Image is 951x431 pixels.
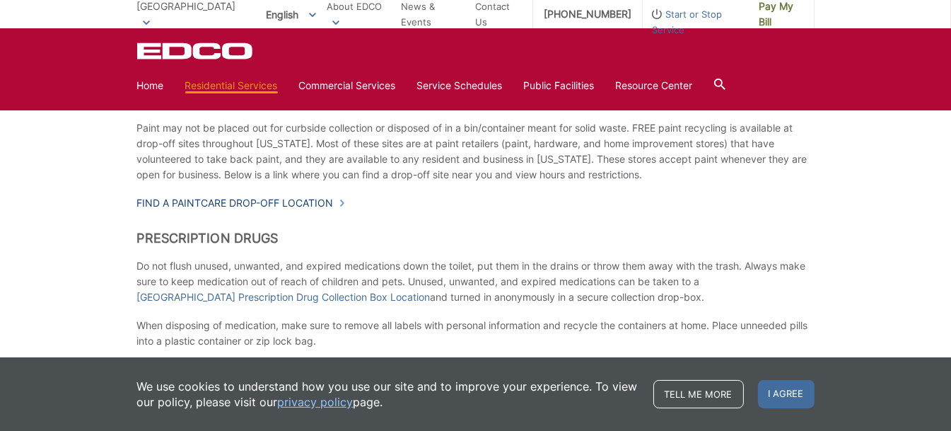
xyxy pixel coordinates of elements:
span: I agree [758,380,815,408]
a: [GEOGRAPHIC_DATA] Prescription Drug Collection Box Location [137,289,431,305]
a: Resource Center [616,78,693,93]
p: Do not flush unused, unwanted, and expired medications down the toilet, put them in the drains or... [137,258,815,305]
a: Home [137,78,164,93]
a: Public Facilities [524,78,595,93]
p: Paint may not be placed out for curbside collection or disposed of in a bin/container meant for s... [137,120,815,183]
p: We use cookies to understand how you use our site and to improve your experience. To view our pol... [137,379,639,410]
a: EDCD logo. Return to the homepage. [137,42,255,59]
span: English [255,3,327,26]
a: Residential Services [185,78,278,93]
h2: Prescription Drugs [137,231,815,246]
a: Service Schedules [417,78,503,93]
a: Commercial Services [299,78,396,93]
a: Tell me more [653,380,744,408]
a: privacy policy [278,394,354,410]
a: Find a PaintCare drop-off location [137,195,346,211]
p: When disposing of medication, make sure to remove all labels with personal information and recycl... [137,318,815,349]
